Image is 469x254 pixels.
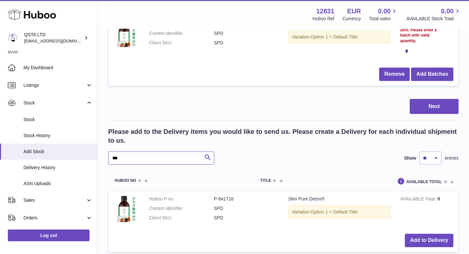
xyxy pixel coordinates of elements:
div: Variation: [288,205,391,219]
span: Sales [23,197,86,203]
dt: Client SKU [149,215,214,221]
td: Slim Pure Detox® [283,16,395,63]
td: Slim Pure Detox® [283,191,395,229]
span: Orders [23,215,86,221]
dt: Current identifier [149,205,214,212]
span: My Dashboard [23,65,92,71]
span: 0.00 [378,7,391,16]
button: Next [410,99,459,114]
span: Stock [23,117,92,123]
h2: Please add to the Delivery items you would like to send us. Please create a Delivery for each ind... [108,127,459,145]
dt: Client SKU [149,40,214,46]
dt: Current identifier [149,30,214,37]
dd: SPD [214,30,279,37]
span: entries [445,155,459,161]
div: Variation: [288,30,391,44]
td: 0 [395,191,458,229]
span: Delivery History [23,165,92,171]
a: 0.00 Total sales [369,7,398,22]
div: QSTA LTD [24,32,83,44]
span: Add Stock [23,149,92,155]
button: Add to Delivery [405,234,453,247]
span: ASN Uploads [23,181,92,187]
strong: AVAILABLE Total [400,196,437,203]
dd: SPD [214,40,279,46]
strong: EUR [347,7,361,16]
img: rodcp10@gmail.com [8,33,18,43]
button: Remove [379,68,410,81]
img: Slim Pure Detox® [113,21,139,47]
dd: P-841716 [214,196,279,202]
a: 0.00 AVAILABLE Stock Total [406,7,461,22]
div: Currency [343,16,361,22]
button: Add Batches [411,68,453,81]
span: [EMAIL_ADDRESS][DOMAIN_NAME] [24,38,96,43]
span: Option 1 = Default Title; [311,34,359,40]
span: 0.00 [441,7,454,16]
span: Stock History [23,133,92,139]
span: Total sales [369,16,398,22]
span: AVAILABLE Total [406,180,442,184]
div: Huboo Ref [313,16,334,22]
span: Option 1 = Default Title; [311,209,359,214]
div: Quantity cannot be zero. Please enter a batch with valid quantity. [400,22,443,43]
dt: Huboo P no [149,196,214,202]
dd: SPD [214,205,279,212]
span: Title [260,179,271,183]
label: Show [404,155,416,161]
img: Slim Pure Detox® [113,196,139,222]
a: Log out [8,230,90,241]
dd: SPD [214,215,279,221]
strong: 12831 [316,7,334,16]
span: Huboo no [115,179,136,183]
span: Listings [23,82,86,88]
span: AVAILABLE Stock Total [406,16,461,22]
span: Stock [23,100,86,106]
